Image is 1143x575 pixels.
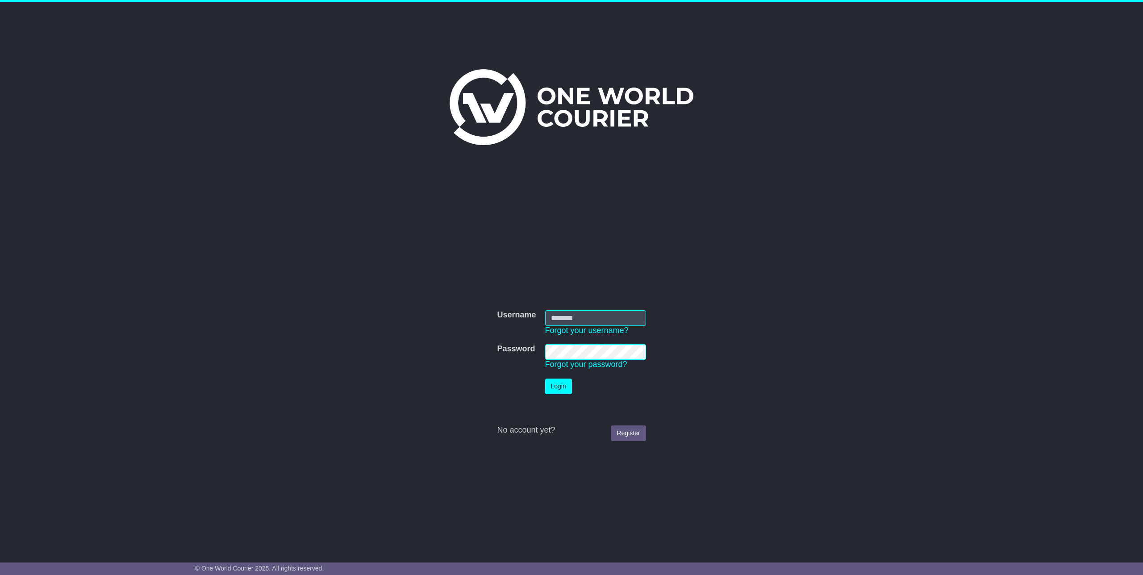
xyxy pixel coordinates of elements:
[545,379,572,394] button: Login
[545,326,629,335] a: Forgot your username?
[497,425,646,435] div: No account yet?
[450,69,693,145] img: One World
[545,360,627,369] a: Forgot your password?
[611,425,646,441] a: Register
[497,310,536,320] label: Username
[497,344,535,354] label: Password
[195,565,324,572] span: © One World Courier 2025. All rights reserved.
